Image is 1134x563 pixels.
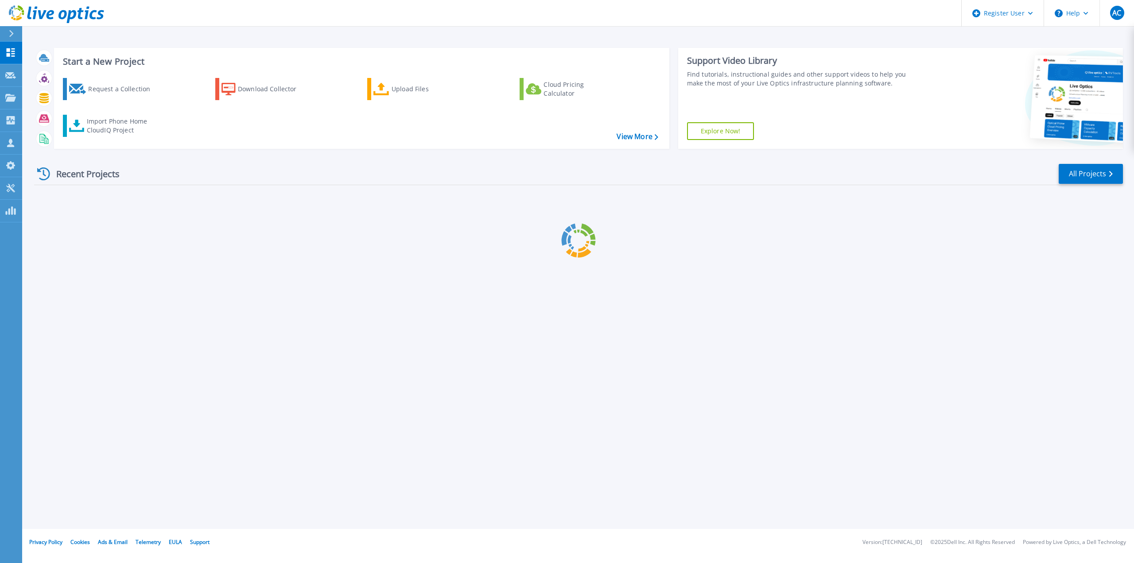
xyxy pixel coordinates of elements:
[687,70,917,88] div: Find tutorials, instructional guides and other support videos to help you make the most of your L...
[1023,540,1126,545] li: Powered by Live Optics, a Dell Technology
[930,540,1015,545] li: © 2025 Dell Inc. All Rights Reserved
[34,163,132,185] div: Recent Projects
[215,78,314,100] a: Download Collector
[392,80,462,98] div: Upload Files
[190,538,210,546] a: Support
[63,78,162,100] a: Request a Collection
[687,55,917,66] div: Support Video Library
[88,80,159,98] div: Request a Collection
[367,78,466,100] a: Upload Files
[169,538,182,546] a: EULA
[1112,9,1121,16] span: AC
[617,132,658,141] a: View More
[1059,164,1123,184] a: All Projects
[63,57,658,66] h3: Start a New Project
[544,80,614,98] div: Cloud Pricing Calculator
[70,538,90,546] a: Cookies
[29,538,62,546] a: Privacy Policy
[238,80,309,98] div: Download Collector
[136,538,161,546] a: Telemetry
[87,117,156,135] div: Import Phone Home CloudIQ Project
[98,538,128,546] a: Ads & Email
[862,540,922,545] li: Version: [TECHNICAL_ID]
[520,78,618,100] a: Cloud Pricing Calculator
[687,122,754,140] a: Explore Now!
